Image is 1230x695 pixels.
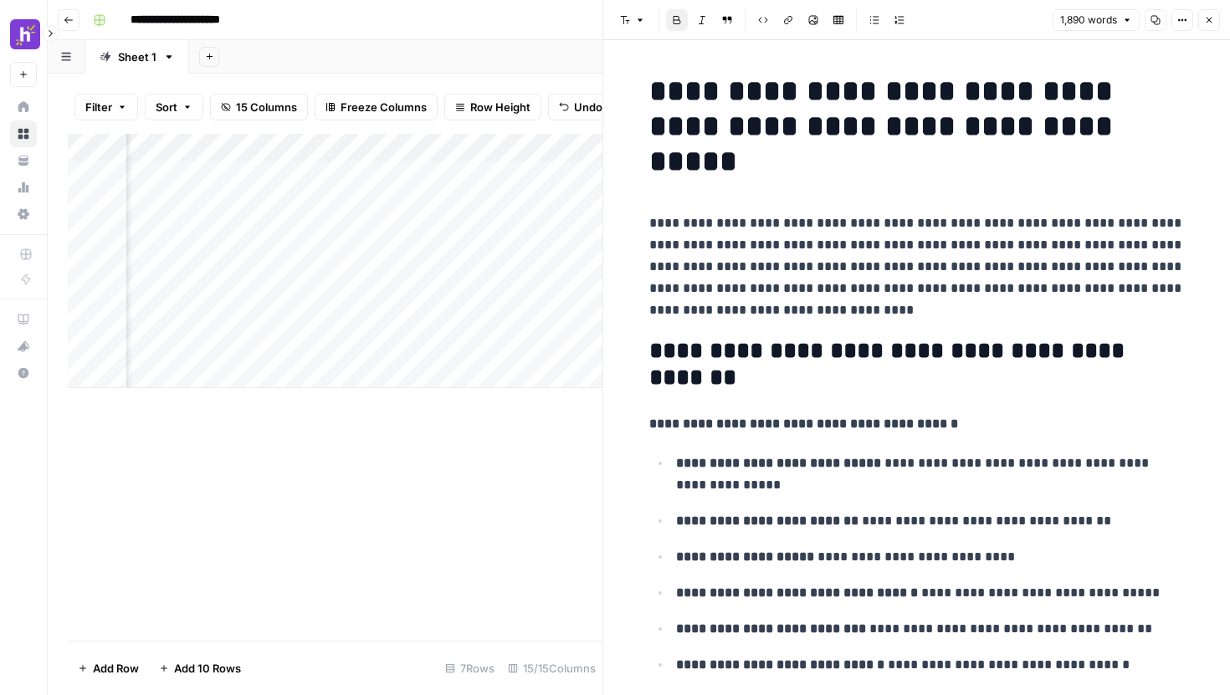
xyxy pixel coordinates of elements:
[74,94,138,120] button: Filter
[10,13,37,55] button: Workspace: Homebase
[68,655,149,682] button: Add Row
[10,360,37,386] button: Help + Support
[10,174,37,201] a: Usage
[156,99,177,115] span: Sort
[10,94,37,120] a: Home
[145,94,203,120] button: Sort
[1053,9,1140,31] button: 1,890 words
[501,655,602,682] div: 15/15 Columns
[315,94,438,120] button: Freeze Columns
[1060,13,1117,28] span: 1,890 words
[174,660,241,677] span: Add 10 Rows
[10,19,40,49] img: Homebase Logo
[10,147,37,174] a: Your Data
[574,99,602,115] span: Undo
[470,99,530,115] span: Row Height
[93,660,139,677] span: Add Row
[210,94,308,120] button: 15 Columns
[548,94,613,120] button: Undo
[118,49,156,65] div: Sheet 1
[438,655,501,682] div: 7 Rows
[10,333,37,360] button: What's new?
[341,99,427,115] span: Freeze Columns
[85,40,189,74] a: Sheet 1
[10,201,37,227] a: Settings
[10,120,37,147] a: Browse
[10,306,37,333] a: AirOps Academy
[236,99,297,115] span: 15 Columns
[11,334,36,359] div: What's new?
[85,99,112,115] span: Filter
[444,94,541,120] button: Row Height
[149,655,251,682] button: Add 10 Rows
